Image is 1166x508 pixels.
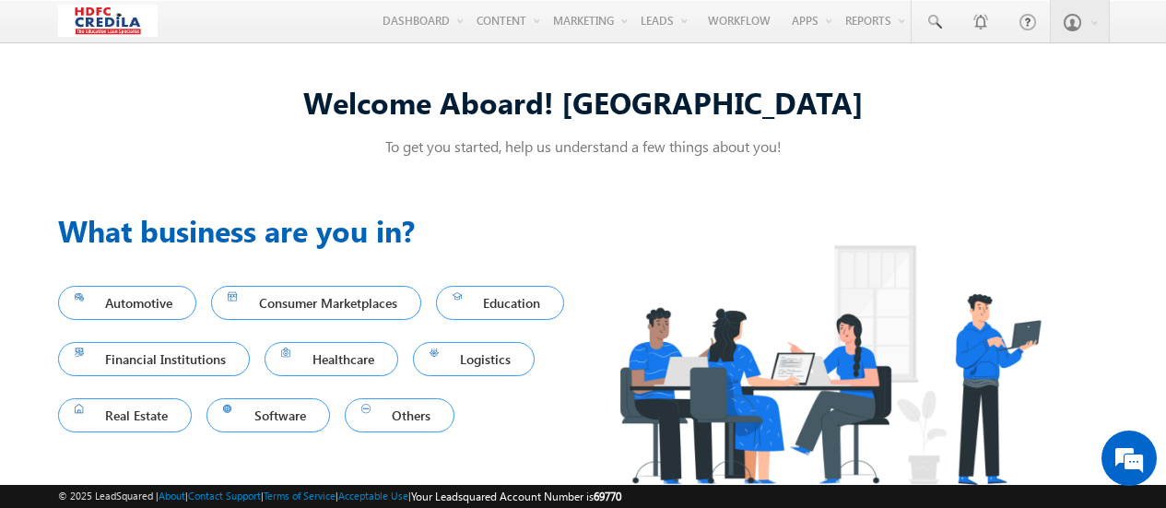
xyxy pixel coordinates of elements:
span: Your Leadsquared Account Number is [411,490,621,503]
span: Software [223,403,313,428]
span: © 2025 LeadSquared | | | | | [58,488,621,505]
a: Terms of Service [264,490,336,502]
h3: What business are you in? [58,208,583,253]
div: Welcome Aboard! [GEOGRAPHIC_DATA] [58,82,1109,122]
span: Healthcare [281,347,382,372]
span: Automotive [75,290,181,315]
span: Logistics [430,347,519,372]
a: Acceptable Use [338,490,408,502]
a: Contact Support [188,490,261,502]
a: About [159,490,185,502]
span: Others [361,403,439,428]
span: Education [453,290,548,315]
span: Real Estate [75,403,176,428]
span: Financial Institutions [75,347,234,372]
img: Custom Logo [58,5,157,37]
p: To get you started, help us understand a few things about you! [58,136,1109,156]
span: 69770 [594,490,621,503]
span: Consumer Marketplaces [228,290,405,315]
